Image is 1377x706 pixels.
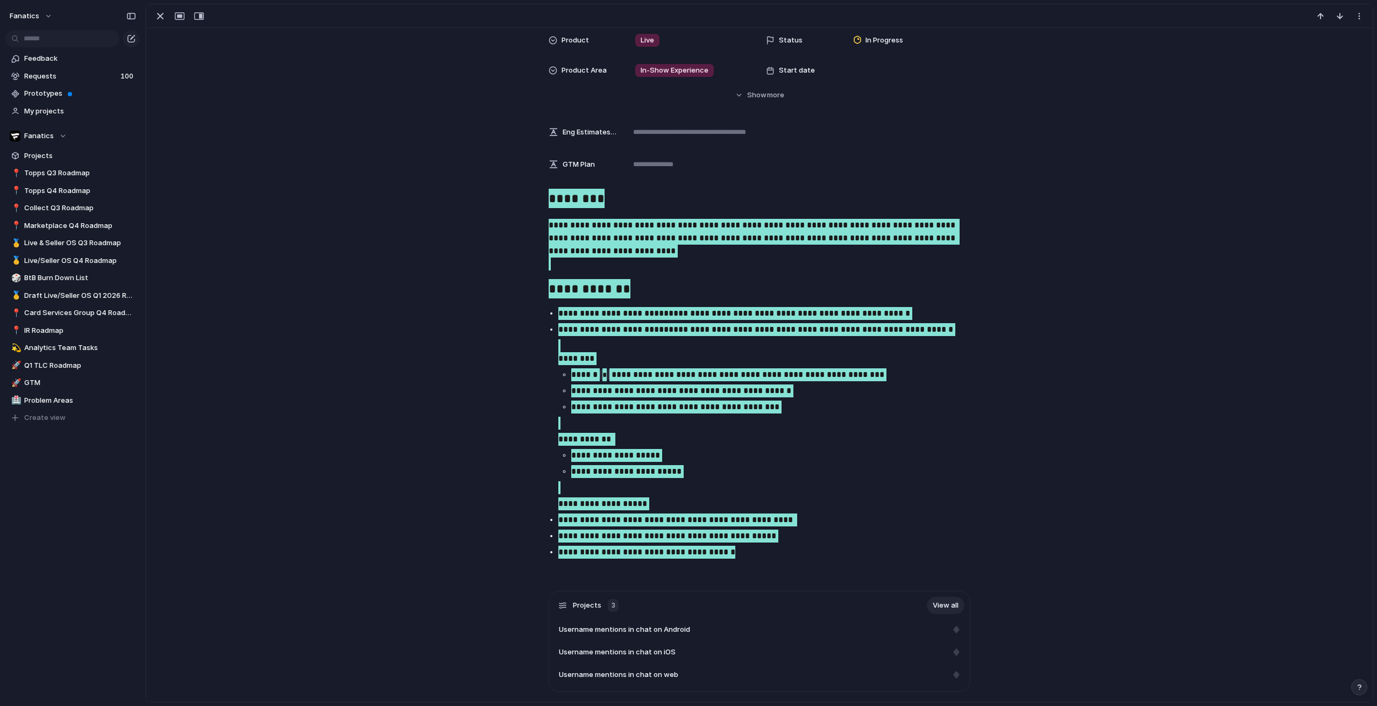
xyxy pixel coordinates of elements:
div: 📍 [11,307,19,319]
a: 🥇Draft Live/Seller OS Q1 2026 Roadmap [5,288,140,304]
span: Marketplace Q4 Roadmap [24,220,136,231]
div: 📍 [11,167,19,180]
button: 📍 [10,203,20,213]
div: 3 [608,599,619,612]
div: 📍 [11,184,19,197]
button: 🏥 [10,395,20,406]
a: 🥇Live & Seller OS Q3 Roadmap [5,235,140,251]
a: My projects [5,103,140,119]
button: 📍 [10,168,20,179]
button: 🚀 [10,360,20,371]
a: Feedback [5,51,140,67]
a: 📍Topps Q3 Roadmap [5,165,140,181]
span: Username mentions in chat on iOS [559,647,676,658]
span: Prototypes [24,88,136,99]
a: 📍Marketplace Q4 Roadmap [5,218,140,234]
div: 🎲 [11,272,19,284]
a: 📍Collect Q3 Roadmap [5,200,140,216]
button: 📍 [10,186,20,196]
a: 💫Analytics Team Tasks [5,340,140,356]
span: Product Area [562,65,607,76]
span: 100 [120,71,136,82]
span: BtB Burn Down List [24,273,136,283]
span: Status [779,35,803,46]
a: 📍Topps Q4 Roadmap [5,183,140,199]
span: Create view [24,412,66,423]
span: Projects [24,151,136,161]
span: Show [747,90,766,101]
a: 🚀Q1 TLC Roadmap [5,358,140,374]
div: 📍 [11,324,19,337]
a: 🥇Live/Seller OS Q4 Roadmap [5,253,140,269]
a: View all [927,597,964,614]
button: 🥇 [10,290,20,301]
div: 🚀 [11,377,19,389]
button: Showmore [549,85,970,105]
div: 🥇 [11,289,19,302]
a: 🎲BtB Burn Down List [5,270,140,286]
button: 🥇 [10,238,20,248]
span: Eng Estimates (B/iOs/A/W) in Cycles [563,127,617,138]
span: In-Show Experience [641,65,708,76]
a: 📍IR Roadmap [5,323,140,339]
a: Requests100 [5,68,140,84]
span: Analytics Team Tasks [24,343,136,353]
div: 💫 [11,342,19,354]
span: Problem Areas [24,395,136,406]
span: Draft Live/Seller OS Q1 2026 Roadmap [24,290,136,301]
span: Username mentions in chat on web [559,669,678,680]
button: 💫 [10,343,20,353]
a: 📍Card Services Group Q4 Roadmap [5,305,140,321]
button: fanatics [5,8,58,25]
span: more [767,90,784,101]
span: Topps Q3 Roadmap [24,168,136,179]
button: Create view [5,410,140,426]
span: Collect Q3 Roadmap [24,203,136,213]
span: Username mentions in chat on Android [559,624,690,635]
a: Prototypes [5,85,140,102]
button: 📍 [10,308,20,318]
span: Live [641,35,654,46]
span: Topps Q4 Roadmap [24,186,136,196]
a: 🚀GTM [5,375,140,391]
div: 🥇 [11,237,19,249]
span: Fanatics [24,131,54,141]
button: 🚀 [10,377,20,388]
div: 📍 [11,202,19,215]
span: GTM [24,377,136,388]
span: Q1 TLC Roadmap [24,360,136,371]
span: Feedback [24,53,136,64]
span: Projects [573,600,601,611]
div: 📍 [11,219,19,232]
a: 🏥Problem Areas [5,393,140,409]
span: GTM Plan [563,159,595,170]
span: My projects [24,106,136,117]
span: Live/Seller OS Q4 Roadmap [24,255,136,266]
span: In Progress [865,35,903,46]
span: Start date [779,65,815,76]
a: Projects [5,148,140,164]
span: Requests [24,71,117,82]
span: Live & Seller OS Q3 Roadmap [24,238,136,248]
span: IR Roadmap [24,325,136,336]
span: Card Services Group Q4 Roadmap [24,308,136,318]
div: 🥇 [11,254,19,267]
button: 🎲 [10,273,20,283]
div: 🏥 [11,394,19,407]
div: 🚀 [11,359,19,372]
button: 📍 [10,220,20,231]
button: 🥇 [10,255,20,266]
